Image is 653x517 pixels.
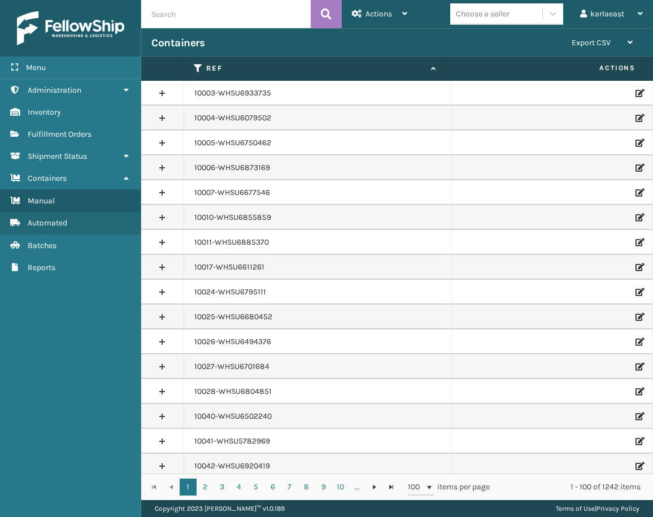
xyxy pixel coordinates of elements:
[451,59,642,77] span: Actions
[387,483,396,492] span: Go to the last page
[456,8,510,20] div: Choose a seller
[194,286,266,298] a: 10024-WHSU6795111
[281,479,298,496] a: 7
[635,164,642,172] i: Edit
[28,85,81,95] span: Administration
[194,336,271,347] a: 10026-WHSU6494376
[315,479,332,496] a: 9
[194,187,270,198] a: 10007-WHSU6677546
[597,505,639,512] a: Privacy Policy
[28,151,87,161] span: Shipment Status
[194,137,271,149] a: 10005-WHSU6750462
[194,411,272,422] a: 10040-WHSU6502240
[556,500,639,517] div: |
[635,89,642,97] i: Edit
[332,479,349,496] a: 10
[155,500,285,517] p: Copyright 2023 [PERSON_NAME]™ v 1.0.189
[194,386,272,397] a: 10028-WHSU6804851
[365,9,392,19] span: Actions
[28,241,56,250] span: Batches
[635,288,642,296] i: Edit
[635,214,642,221] i: Edit
[180,479,197,496] a: 1
[635,263,642,271] i: Edit
[28,107,61,117] span: Inventory
[635,238,642,246] i: Edit
[635,313,642,321] i: Edit
[194,88,271,99] a: 10003-WHSU6933735
[572,38,611,47] span: Export CSV
[28,196,55,206] span: Manual
[408,481,425,493] span: 100
[26,63,46,72] span: Menu
[635,412,642,420] i: Edit
[197,479,214,496] a: 2
[194,361,269,372] a: 10027-WHSU6701684
[194,212,271,223] a: 10010-WHSU6855859
[247,479,264,496] a: 5
[230,479,247,496] a: 4
[370,483,379,492] span: Go to the next page
[556,505,595,512] a: Terms of Use
[194,460,270,472] a: 10042-WHSU6920419
[635,462,642,470] i: Edit
[17,11,124,45] img: logo
[635,338,642,346] i: Edit
[264,479,281,496] a: 6
[194,112,271,124] a: 10004-WHSU6079502
[383,479,400,496] a: Go to the last page
[366,479,383,496] a: Go to the next page
[194,237,269,248] a: 10011-WHSU6885370
[635,189,642,197] i: Edit
[28,218,67,228] span: Automated
[635,139,642,147] i: Edit
[194,162,270,173] a: 10006-WHSU6873169
[206,63,425,73] label: Ref
[194,311,272,323] a: 10025-WHSU6680452
[214,479,230,496] a: 3
[151,36,204,50] h3: Containers
[408,479,490,496] span: items per page
[635,388,642,396] i: Edit
[635,114,642,122] i: Edit
[194,436,270,447] a: 10041-WHSU5782969
[298,479,315,496] a: 8
[349,479,366,496] a: ...
[506,481,641,493] div: 1 - 100 of 1242 items
[28,263,55,272] span: Reports
[635,363,642,371] i: Edit
[28,173,67,183] span: Containers
[194,262,264,273] a: 10017-WHSU6611261
[635,437,642,445] i: Edit
[28,129,92,139] span: Fulfillment Orders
